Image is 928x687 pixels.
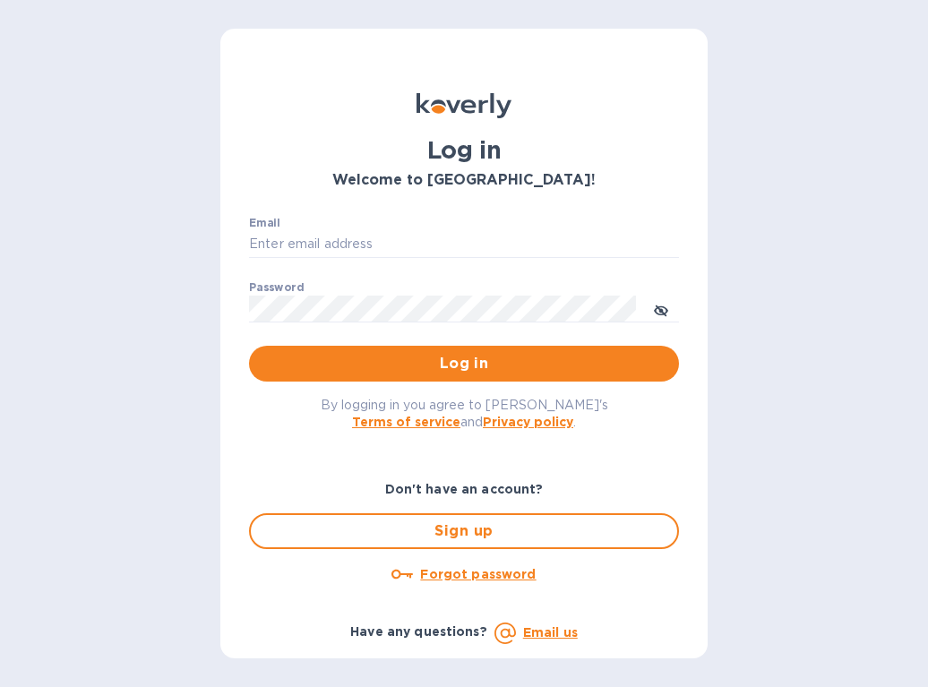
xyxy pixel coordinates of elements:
[385,482,544,496] b: Don't have an account?
[643,291,679,327] button: toggle password visibility
[249,231,679,258] input: Enter email address
[249,283,304,294] label: Password
[249,219,280,229] label: Email
[523,625,578,640] a: Email us
[352,415,460,429] a: Terms of service
[249,513,679,549] button: Sign up
[350,624,487,639] b: Have any questions?
[263,353,665,374] span: Log in
[417,93,511,118] img: Koverly
[249,172,679,189] h3: Welcome to [GEOGRAPHIC_DATA]!
[249,346,679,382] button: Log in
[483,415,573,429] a: Privacy policy
[420,567,536,581] u: Forgot password
[265,520,663,542] span: Sign up
[321,398,608,429] span: By logging in you agree to [PERSON_NAME]'s and .
[249,136,679,165] h1: Log in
